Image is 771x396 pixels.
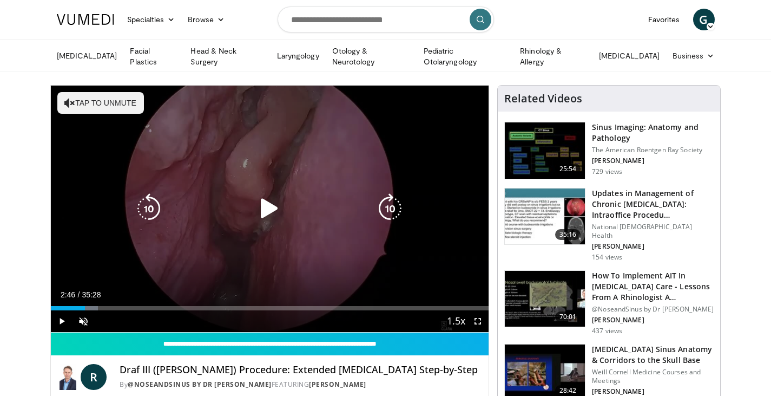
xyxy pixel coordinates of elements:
div: Progress Bar [51,306,489,310]
a: Specialties [121,9,182,30]
img: 5d00bf9a-6682-42b9-8190-7af1e88f226b.150x105_q85_crop-smart_upscale.jpg [505,122,585,179]
a: Favorites [642,9,687,30]
p: 154 views [592,253,622,262]
a: Head & Neck Surgery [184,46,270,67]
img: @NoseandSinus by Dr Richard Harvey [60,364,77,390]
a: Pediatric Otolaryngology [417,46,513,67]
p: 437 views [592,327,622,335]
a: 70:01 How To Implement AIT In [MEDICAL_DATA] Care - Lessons From A Rhinologist A… @NoseandSinus b... [504,270,714,335]
a: Facial Plastics [123,46,184,67]
span: 35:16 [555,229,581,240]
button: Play [51,310,73,332]
p: 729 views [592,167,622,176]
p: @NoseandSinus by Dr [PERSON_NAME] [592,305,714,314]
a: @NoseandSinus by Dr [PERSON_NAME] [128,380,272,389]
span: / [78,290,80,299]
p: [PERSON_NAME] [592,242,714,251]
p: Weill Cornell Medicine Courses and Meetings [592,368,714,385]
h4: Related Videos [504,92,582,105]
p: The American Roentgen Ray Society [592,146,714,154]
button: Playback Rate [445,310,467,332]
p: [PERSON_NAME] [592,387,714,396]
button: Fullscreen [467,310,489,332]
h4: Draf III ([PERSON_NAME]) Procedure: Extended [MEDICAL_DATA] Step-by-Step [120,364,480,376]
span: 2:46 [61,290,75,299]
a: Rhinology & Allergy [513,46,592,67]
a: Business [666,45,721,67]
input: Search topics, interventions [278,7,494,33]
h3: How To Implement AIT In [MEDICAL_DATA] Care - Lessons From A Rhinologist A… [592,270,714,303]
span: 28:42 [555,385,581,396]
a: Laryngology [271,45,326,67]
button: Unmute [73,310,94,332]
a: R [81,364,107,390]
a: Otology & Neurotology [326,46,417,67]
div: By FEATURING [120,380,480,389]
img: 3d43f09a-5d0c-4774-880e-3909ea54edb9.150x105_q85_crop-smart_upscale.jpg [505,271,585,327]
span: 25:54 [555,164,581,174]
a: 35:16 Updates in Management of Chronic [MEDICAL_DATA]: Intraoffice Procedu… National [DEMOGRAPHIC... [504,188,714,262]
img: 4d46ad28-bf85-4ffa-992f-e5d3336e5220.150x105_q85_crop-smart_upscale.jpg [505,189,585,245]
h3: [MEDICAL_DATA] Sinus Anatomy & Corridors to the Skull Base [592,344,714,366]
a: Browse [181,9,231,30]
video-js: Video Player [51,86,489,333]
a: 25:54 Sinus Imaging: Anatomy and Pathology The American Roentgen Ray Society [PERSON_NAME] 729 views [504,122,714,179]
a: G [693,9,715,30]
a: [MEDICAL_DATA] [50,45,124,67]
p: National [DEMOGRAPHIC_DATA] Health [592,223,714,240]
a: [MEDICAL_DATA] [592,45,666,67]
p: [PERSON_NAME] [592,316,714,324]
img: VuMedi Logo [57,14,114,25]
h3: Sinus Imaging: Anatomy and Pathology [592,122,714,144]
h3: Updates in Management of Chronic [MEDICAL_DATA]: Intraoffice Procedu… [592,188,714,220]
span: 70:01 [555,311,581,322]
span: 35:28 [82,290,101,299]
button: Tap to unmute [57,92,144,114]
p: [PERSON_NAME] [592,157,714,165]
a: [PERSON_NAME] [309,380,366,389]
